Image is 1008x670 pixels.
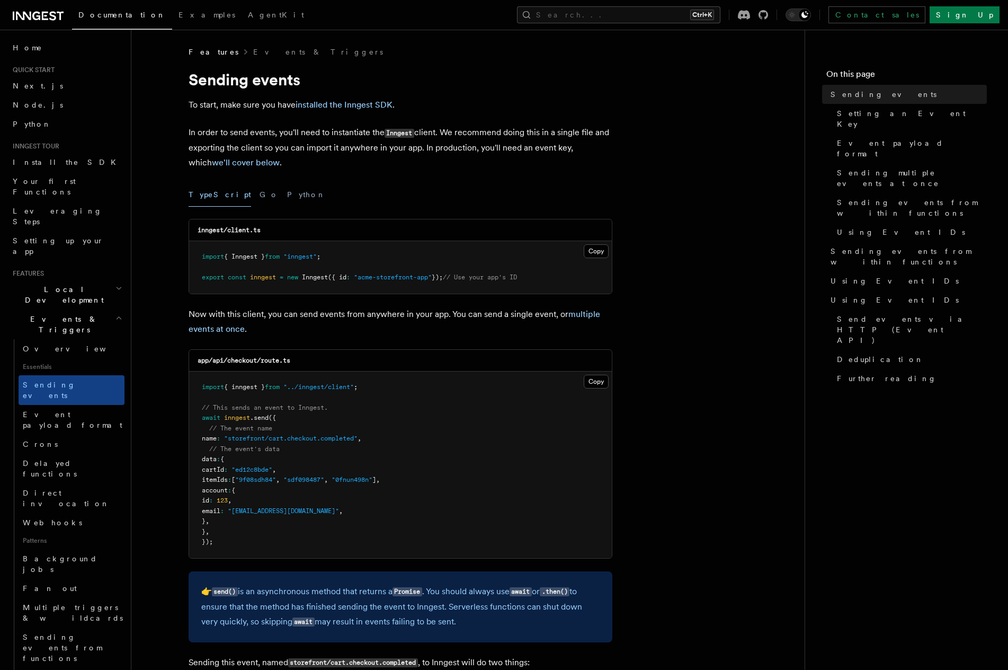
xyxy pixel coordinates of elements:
[13,120,51,128] span: Python
[206,517,209,525] span: ,
[540,587,569,596] code: .then()
[235,476,276,483] span: "9f08sdh84"
[19,532,124,549] span: Patterns
[23,459,77,478] span: Delayed functions
[837,354,924,365] span: Deduplication
[837,138,987,159] span: Event payload format
[202,476,228,483] span: itemIds
[206,528,209,535] span: ,
[354,383,358,391] span: ;
[198,357,290,364] code: app/api/checkout/route.ts
[224,466,228,473] span: :
[19,598,124,628] a: Multiple triggers & wildcards
[837,314,987,346] span: Send events via HTTP (Event API)
[260,183,279,207] button: Go
[202,455,217,463] span: data
[826,271,987,290] a: Using Event IDs
[202,435,217,442] span: name
[833,193,987,223] a: Sending events from within functions
[189,309,600,334] a: multiple events at once
[250,414,269,421] span: .send
[212,587,238,596] code: send()
[288,658,418,667] code: storefront/cart.checkout.completed
[8,310,124,339] button: Events & Triggers
[248,11,304,19] span: AgentKit
[13,82,63,90] span: Next.js
[217,497,228,504] span: 123
[517,6,720,23] button: Search...Ctrl+K
[324,476,328,483] span: ,
[265,383,280,391] span: from
[339,507,343,515] span: ,
[833,134,987,163] a: Event payload format
[8,280,124,310] button: Local Development
[826,290,987,310] a: Using Event IDs
[8,231,124,261] a: Setting up your app
[19,375,124,405] a: Sending events
[8,38,124,57] a: Home
[8,114,124,134] a: Python
[19,579,124,598] a: Fan out
[510,587,532,596] code: await
[8,153,124,172] a: Install the SDK
[228,507,339,515] span: "[EMAIL_ADDRESS][DOMAIN_NAME]"
[19,454,124,483] a: Delayed functions
[189,98,612,112] p: To start, make sure you have .
[189,70,612,89] h1: Sending events
[202,404,328,411] span: // This sends an event to Inngest.
[212,157,280,168] a: we'll cover below
[690,10,714,20] kbd: Ctrl+K
[217,435,220,442] span: :
[833,104,987,134] a: Setting an Event Key
[231,466,272,473] span: "ed12c8bde"
[280,274,283,281] span: =
[202,466,224,473] span: cartId
[23,633,102,663] span: Sending events from functions
[202,507,220,515] span: email
[19,405,124,435] a: Event payload format
[224,253,265,260] span: { Inngest }
[833,369,987,388] a: Further reading
[209,445,280,453] span: // The event's data
[72,3,172,30] a: Documentation
[837,197,987,218] span: Sending events from within functions
[358,435,361,442] span: ,
[231,476,235,483] span: [
[202,538,213,545] span: });
[228,497,231,504] span: ,
[201,584,600,630] p: 👉 is an asynchronous method that returns a . You should always use or to ensure that the method h...
[23,554,97,574] span: Background jobs
[13,177,76,196] span: Your first Functions
[228,487,231,494] span: :
[930,6,1000,23] a: Sign Up
[202,383,224,391] span: import
[202,253,224,260] span: import
[224,383,265,391] span: { inngest }
[217,455,220,463] span: :
[23,440,58,448] span: Crons
[332,476,372,483] span: "0fnun498n"
[393,587,422,596] code: Promise
[269,414,276,421] span: ({
[831,89,936,100] span: Sending events
[242,3,310,29] a: AgentKit
[8,66,55,74] span: Quick start
[376,476,380,483] span: ,
[202,497,209,504] span: id
[220,455,224,463] span: {
[287,274,298,281] span: new
[372,476,376,483] span: ]
[19,483,124,513] a: Direct invocation
[202,487,228,494] span: account
[837,373,936,384] span: Further reading
[837,227,965,237] span: Using Event IDs
[276,476,280,483] span: ,
[23,584,77,593] span: Fan out
[826,242,987,271] a: Sending events from within functions
[209,497,213,504] span: :
[283,253,317,260] span: "inngest"
[202,528,206,535] span: }
[8,314,115,335] span: Events & Triggers
[8,95,124,114] a: Node.js
[179,11,235,19] span: Examples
